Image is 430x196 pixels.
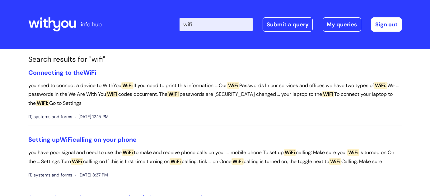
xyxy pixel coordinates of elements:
span: WiFi [121,82,133,89]
span: WiFi [83,69,96,77]
span: WiFi [284,149,296,156]
span: WiFi [227,82,239,89]
a: Sign out [371,17,402,32]
p: you have poor signal and need to use the to make and receive phone calls on your ... mobile phone... [28,148,402,166]
span: WiFi [329,158,341,165]
span: IT, systems and forms [28,171,72,179]
a: Submit a query [263,17,313,32]
span: WiFi [322,91,334,97]
span: [DATE] 12:15 PM [75,113,109,121]
h1: Search results for "wifi" [28,55,402,64]
div: | - [180,17,402,32]
span: WiFi [60,136,72,144]
p: info hub [81,20,102,29]
span: WiFi [71,158,83,165]
a: Setting upWiFicalling on your phone [28,136,137,144]
span: WiFi [170,158,182,165]
span: WiFi [347,149,359,156]
span: WiFi [231,158,244,165]
span: [DATE] 3:37 PM [75,171,108,179]
a: My queries [323,17,361,32]
a: Connecting to theWiFi [28,69,96,77]
span: WiFi: [36,100,49,106]
input: Search [180,18,253,31]
span: WiFi [122,149,134,156]
span: WiFi: [374,82,387,89]
p: you need to connect a device to WithYou If you need to print this information ... Our Passwords I... [28,81,402,108]
span: IT, systems and forms [28,113,72,121]
span: WiFi [106,91,118,97]
span: WiFi [167,91,180,97]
